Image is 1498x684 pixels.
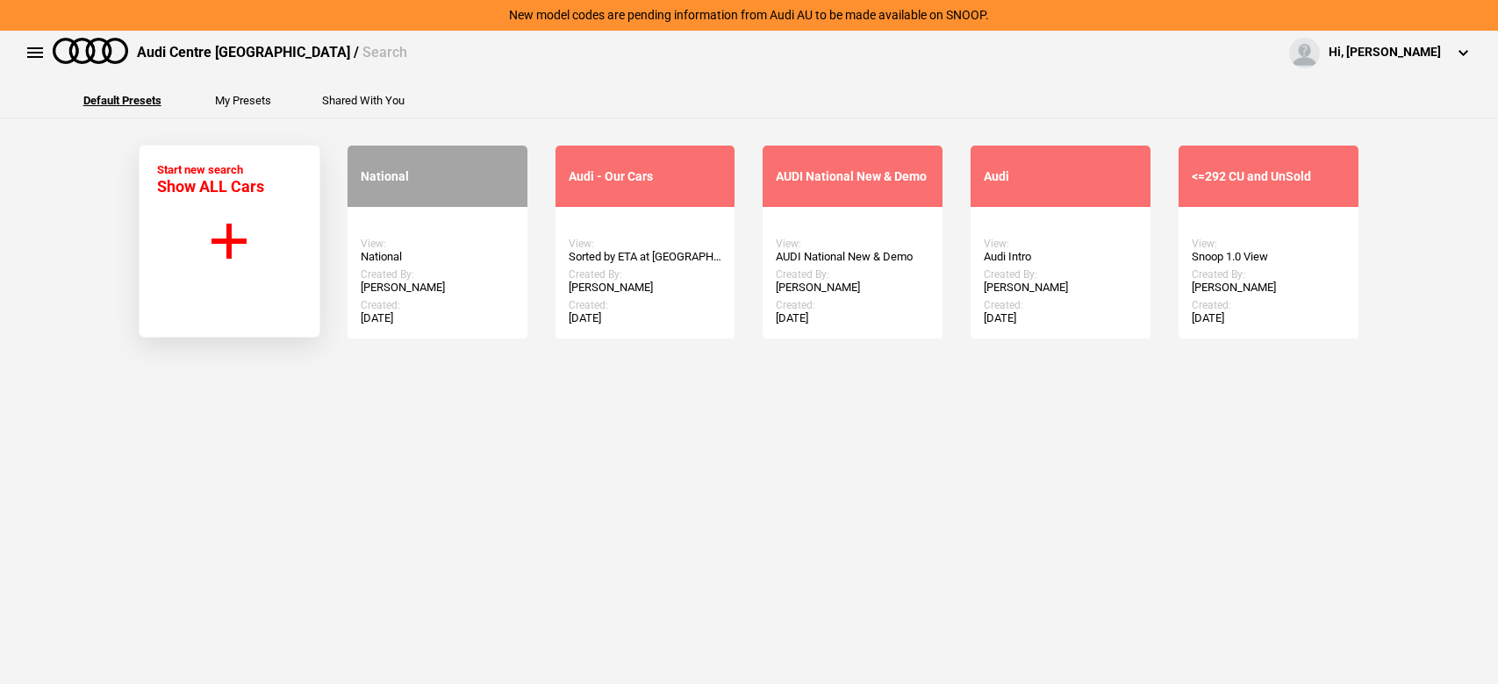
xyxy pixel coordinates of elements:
div: View: [984,238,1137,250]
div: View: [361,238,514,250]
div: AUDI National New & Demo [776,250,929,264]
div: Start new search [157,163,264,196]
span: Show ALL Cars [157,177,264,196]
div: Created By: [361,268,514,281]
div: National [361,250,514,264]
div: Created: [1192,299,1345,311]
div: AUDI National New & Demo [776,169,929,184]
div: [PERSON_NAME] [361,281,514,295]
div: [DATE] [984,311,1137,325]
div: [DATE] [361,311,514,325]
div: <=292 CU and UnSold [1192,169,1345,184]
div: [DATE] [569,311,722,325]
div: Created: [569,299,722,311]
div: Audi Centre [GEOGRAPHIC_DATA] / [137,43,407,62]
div: Snoop 1.0 View [1192,250,1345,264]
button: Start new search Show ALL Cars [139,145,320,338]
img: audi.png [53,38,128,64]
div: Created By: [776,268,929,281]
div: [PERSON_NAME] [1192,281,1345,295]
div: Created By: [1192,268,1345,281]
div: [PERSON_NAME] [569,281,722,295]
div: Audi [984,169,1137,184]
div: National [361,169,514,184]
div: Created: [361,299,514,311]
div: Audi - Our Cars [569,169,722,184]
div: View: [569,238,722,250]
button: Shared With You [322,95,405,106]
button: Default Presets [83,95,161,106]
div: [PERSON_NAME] [776,281,929,295]
div: View: [1192,238,1345,250]
div: Created: [776,299,929,311]
div: Created By: [984,268,1137,281]
div: View: [776,238,929,250]
div: [PERSON_NAME] [984,281,1137,295]
div: [DATE] [776,311,929,325]
span: Search [362,44,407,61]
div: Sorted by ETA at [GEOGRAPHIC_DATA] [569,250,722,264]
button: My Presets [215,95,271,106]
div: Created: [984,299,1137,311]
div: Hi, [PERSON_NAME] [1329,44,1441,61]
div: Created By: [569,268,722,281]
div: [DATE] [1192,311,1345,325]
div: Audi Intro [984,250,1137,264]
